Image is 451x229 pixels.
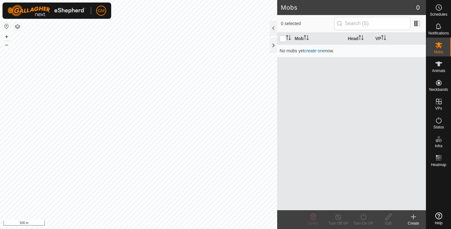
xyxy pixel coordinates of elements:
a: Privacy Policy [114,221,137,226]
span: Delete [308,221,319,226]
a: Help [426,210,451,227]
button: – [3,41,10,49]
span: GM [98,8,105,14]
div: Turn Off VP [326,221,351,226]
p-sorticon: Activate to sort [381,36,386,41]
img: Gallagher Logo [8,5,86,16]
a: create one [304,48,325,53]
a: Contact Us [145,221,163,226]
span: Notifications [428,31,449,35]
span: Mobs [434,50,443,54]
button: Reset Map [3,23,10,30]
span: Neckbands [429,88,448,91]
div: Create [401,221,426,226]
div: Turn On VP [351,221,376,226]
p-sorticon: Activate to sort [359,36,364,41]
th: VP [373,33,426,45]
h2: Mobs [281,4,416,11]
th: Mob [292,33,345,45]
input: Search (S) [334,17,410,30]
button: Map Layers [14,23,21,30]
span: 0 [416,3,420,12]
p-sorticon: Activate to sort [286,36,291,41]
p-sorticon: Activate to sort [304,36,309,41]
th: Head [345,33,373,45]
span: Schedules [430,13,447,16]
span: Animals [432,69,445,73]
span: VPs [435,107,442,110]
span: Heatmap [431,163,446,167]
button: + [3,33,10,40]
div: Edit [376,221,401,226]
span: Status [433,125,444,129]
td: No mobs yet now. [277,44,426,57]
span: Help [435,221,443,225]
span: 0 selected [281,20,334,27]
span: Infra [435,144,442,148]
